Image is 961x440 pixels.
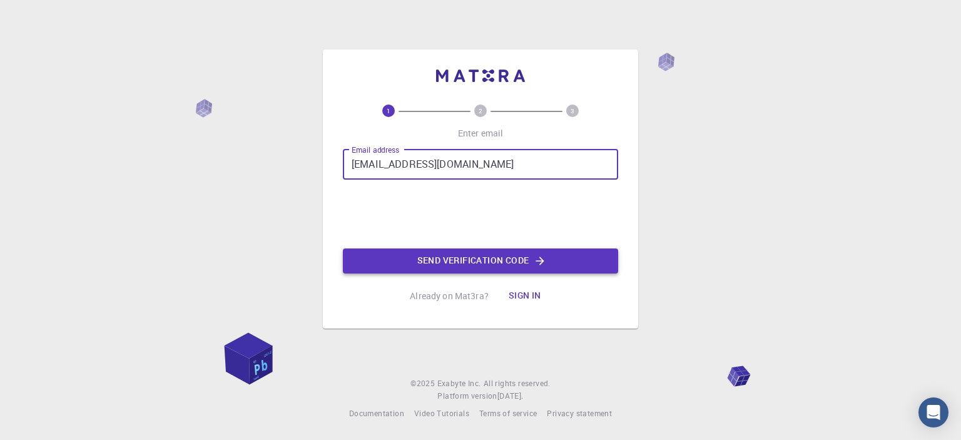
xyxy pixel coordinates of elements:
a: Documentation [349,407,404,420]
button: Sign in [499,284,551,309]
span: Terms of service [479,408,537,418]
span: Platform version [437,390,497,402]
text: 1 [387,106,390,115]
p: Already on Mat3ra? [410,290,489,302]
div: Open Intercom Messenger [918,397,948,427]
a: Privacy statement [547,407,612,420]
span: Privacy statement [547,408,612,418]
span: [DATE] . [497,391,524,401]
button: Send verification code [343,248,618,274]
span: © 2025 [410,377,437,390]
span: Exabyte Inc. [437,378,481,388]
iframe: reCAPTCHA [385,190,576,238]
span: All rights reserved. [484,377,551,390]
span: Documentation [349,408,404,418]
text: 2 [479,106,482,115]
a: [DATE]. [497,390,524,402]
text: 3 [571,106,574,115]
span: Video Tutorials [414,408,469,418]
label: Email address [352,145,399,155]
p: Enter email [458,127,504,140]
a: Video Tutorials [414,407,469,420]
a: Exabyte Inc. [437,377,481,390]
a: Terms of service [479,407,537,420]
